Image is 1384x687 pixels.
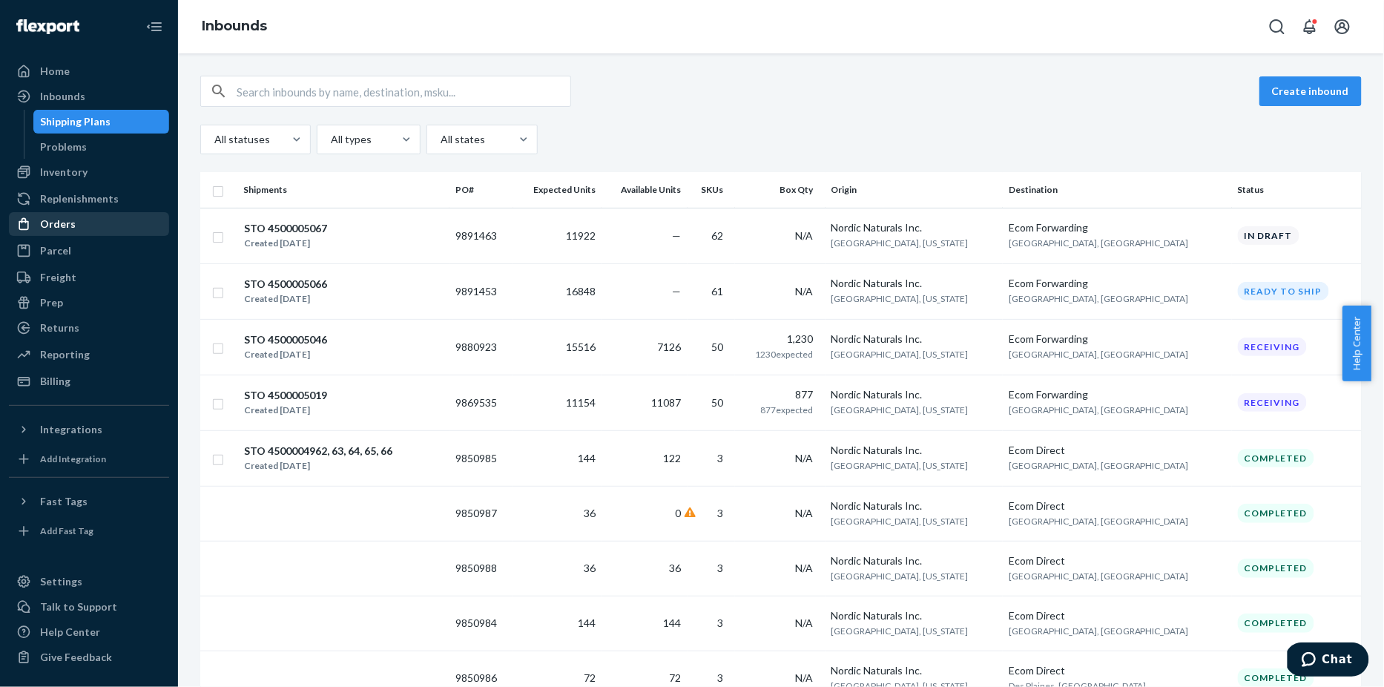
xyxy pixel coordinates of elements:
[1009,387,1226,402] div: Ecom Forwarding
[1009,608,1226,623] div: Ecom Direct
[578,617,596,629] span: 144
[244,347,327,362] div: Created [DATE]
[1238,614,1314,632] div: Completed
[831,220,998,235] div: Nordic Naturals Inc.
[213,132,214,147] input: All statuses
[40,650,112,665] div: Give Feedback
[9,187,169,211] a: Replenishments
[717,452,723,464] span: 3
[40,574,82,589] div: Settings
[1009,625,1189,637] span: [GEOGRAPHIC_DATA], [GEOGRAPHIC_DATA]
[41,114,111,129] div: Shipping Plans
[1262,12,1292,42] button: Open Search Box
[1295,12,1325,42] button: Open notifications
[717,562,723,574] span: 3
[831,443,998,458] div: Nordic Naturals Inc.
[584,562,596,574] span: 36
[717,507,723,519] span: 3
[40,525,93,537] div: Add Fast Tag
[831,237,969,249] span: [GEOGRAPHIC_DATA], [US_STATE]
[796,229,814,242] span: N/A
[1238,226,1299,245] div: In draft
[40,217,76,231] div: Orders
[40,422,102,437] div: Integrations
[711,285,723,298] span: 61
[9,212,169,236] a: Orders
[449,486,513,541] td: 9850987
[756,349,814,360] span: 1230 expected
[1009,293,1189,304] span: [GEOGRAPHIC_DATA], [GEOGRAPHIC_DATA]
[9,645,169,669] button: Give Feedback
[40,89,85,104] div: Inbounds
[244,388,327,403] div: STO 4500005019
[831,276,998,291] div: Nordic Naturals Inc.
[40,625,100,640] div: Help Center
[658,341,682,353] span: 7126
[717,617,723,629] span: 3
[831,349,969,360] span: [GEOGRAPHIC_DATA], [US_STATE]
[329,132,331,147] input: All types
[664,617,682,629] span: 144
[831,293,969,304] span: [GEOGRAPHIC_DATA], [US_STATE]
[40,599,117,614] div: Talk to Support
[244,458,392,473] div: Created [DATE]
[566,229,596,242] span: 11922
[831,516,969,527] span: [GEOGRAPHIC_DATA], [US_STATE]
[9,570,169,594] a: Settings
[1238,393,1307,412] div: Receiving
[40,165,88,180] div: Inventory
[41,139,88,154] div: Problems
[40,321,79,335] div: Returns
[711,341,723,353] span: 50
[244,332,327,347] div: STO 4500005046
[439,132,441,147] input: All states
[673,285,682,298] span: —
[449,430,513,486] td: 9850985
[1009,663,1226,678] div: Ecom Direct
[449,541,513,596] td: 9850988
[9,620,169,644] a: Help Center
[1009,237,1189,249] span: [GEOGRAPHIC_DATA], [GEOGRAPHIC_DATA]
[831,499,998,513] div: Nordic Naturals Inc.
[1238,559,1314,577] div: Completed
[831,625,969,637] span: [GEOGRAPHIC_DATA], [US_STATE]
[9,369,169,393] a: Billing
[1009,460,1189,471] span: [GEOGRAPHIC_DATA], [GEOGRAPHIC_DATA]
[449,596,513,651] td: 9850984
[33,135,170,159] a: Problems
[40,243,71,258] div: Parcel
[796,671,814,684] span: N/A
[40,453,106,465] div: Add Integration
[1009,571,1189,582] span: [GEOGRAPHIC_DATA], [GEOGRAPHIC_DATA]
[670,671,682,684] span: 72
[711,396,723,409] span: 50
[244,221,327,236] div: STO 4500005067
[1238,668,1314,687] div: Completed
[670,562,682,574] span: 36
[1288,642,1369,680] iframe: Opens a widget where you can chat to one of our agents
[9,418,169,441] button: Integrations
[1009,553,1226,568] div: Ecom Direct
[831,608,998,623] div: Nordic Naturals Inc.
[831,571,969,582] span: [GEOGRAPHIC_DATA], [US_STATE]
[1009,499,1226,513] div: Ecom Direct
[9,519,169,543] a: Add Fast Tag
[9,160,169,184] a: Inventory
[9,343,169,366] a: Reporting
[717,671,723,684] span: 3
[1009,220,1226,235] div: Ecom Forwarding
[578,452,596,464] span: 144
[1342,306,1371,381] button: Help Center
[1259,76,1362,106] button: Create inbound
[40,295,63,310] div: Prep
[711,229,723,242] span: 62
[40,64,70,79] div: Home
[1328,12,1357,42] button: Open account menu
[584,507,596,519] span: 36
[237,76,570,106] input: Search inbounds by name, destination, msku...
[9,447,169,471] a: Add Integration
[16,19,79,34] img: Flexport logo
[1238,338,1307,356] div: Receiving
[244,444,392,458] div: STO 4500004962, 63, 64, 65, 66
